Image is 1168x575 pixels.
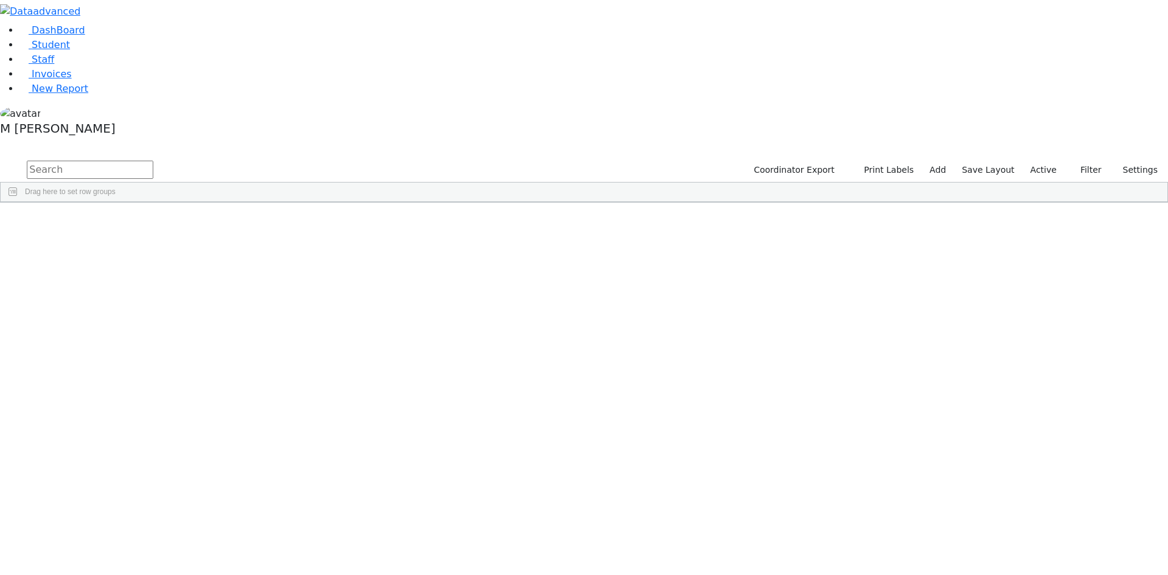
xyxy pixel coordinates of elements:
[19,83,88,94] a: New Report
[27,161,153,179] input: Search
[32,54,54,65] span: Staff
[19,68,72,80] a: Invoices
[19,54,54,65] a: Staff
[25,187,116,196] span: Drag here to set row groups
[32,83,88,94] span: New Report
[19,24,85,36] a: DashBoard
[32,68,72,80] span: Invoices
[32,24,85,36] span: DashBoard
[19,39,70,51] a: Student
[746,161,840,179] button: Coordinator Export
[924,161,951,179] a: Add
[1065,161,1107,179] button: Filter
[32,39,70,51] span: Student
[1107,161,1163,179] button: Settings
[1025,161,1062,179] label: Active
[850,161,919,179] button: Print Labels
[956,161,1020,179] button: Save Layout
